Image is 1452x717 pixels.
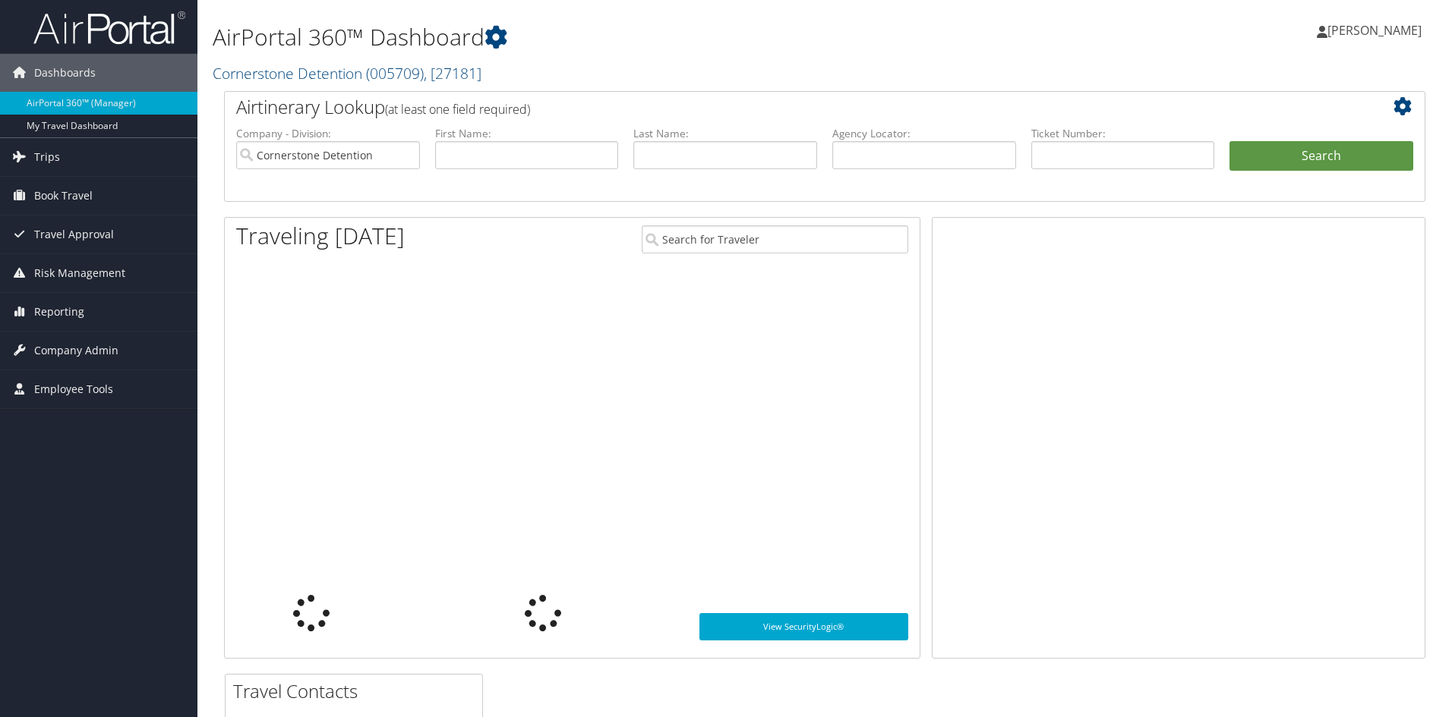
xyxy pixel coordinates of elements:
[1229,141,1413,171] button: Search
[34,138,60,176] span: Trips
[213,63,481,83] a: Cornerstone Detention
[236,94,1313,120] h2: Airtinerary Lookup
[385,101,530,118] span: (at least one field required)
[34,370,113,408] span: Employee Tools
[424,63,481,83] span: , [ 27181 ]
[213,21,1029,53] h1: AirPortal 360™ Dashboard
[34,254,125,292] span: Risk Management
[233,678,482,704] h2: Travel Contacts
[34,215,114,253] span: Travel Approval
[34,332,118,370] span: Company Admin
[34,54,96,92] span: Dashboards
[1327,22,1422,39] span: [PERSON_NAME]
[633,126,817,141] label: Last Name:
[699,613,908,640] a: View SecurityLogic®
[34,293,84,331] span: Reporting
[236,126,420,141] label: Company - Division:
[832,126,1016,141] label: Agency Locator:
[33,10,185,46] img: airportal-logo.png
[236,220,405,252] h1: Traveling [DATE]
[642,225,908,253] input: Search for Traveler
[1031,126,1215,141] label: Ticket Number:
[366,63,424,83] span: ( 005709 )
[435,126,619,141] label: First Name:
[1317,8,1437,53] a: [PERSON_NAME]
[34,177,93,215] span: Book Travel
